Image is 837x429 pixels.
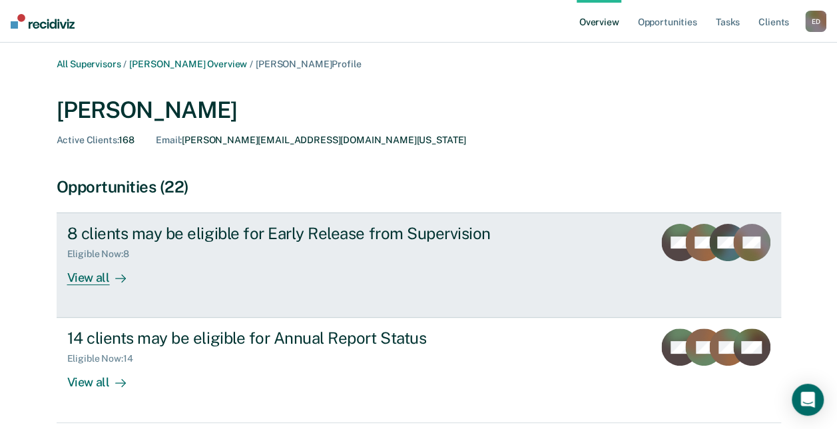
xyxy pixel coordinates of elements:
[156,135,182,145] span: Email :
[792,384,824,416] div: Open Intercom Messenger
[11,14,75,29] img: Recidiviz
[247,59,256,69] span: /
[67,224,535,243] div: 8 clients may be eligible for Early Release from Supervision
[57,59,121,69] a: All Supervisors
[129,59,247,69] a: [PERSON_NAME] Overview
[57,135,135,146] div: 168
[67,260,142,286] div: View all
[57,97,781,124] div: [PERSON_NAME]
[121,59,129,69] span: /
[57,318,781,422] a: 14 clients may be eligible for Annual Report StatusEligible Now:14View all
[156,135,466,146] div: [PERSON_NAME][EMAIL_ADDRESS][DOMAIN_NAME][US_STATE]
[67,364,142,390] div: View all
[57,213,781,318] a: 8 clients may be eligible for Early Release from SupervisionEligible Now:8View all
[57,135,119,145] span: Active Clients :
[805,11,826,32] button: ED
[67,353,144,364] div: Eligible Now : 14
[805,11,826,32] div: E D
[256,59,361,69] span: [PERSON_NAME] Profile
[67,328,535,348] div: 14 clients may be eligible for Annual Report Status
[67,248,140,260] div: Eligible Now : 8
[57,177,781,197] div: Opportunities (22)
